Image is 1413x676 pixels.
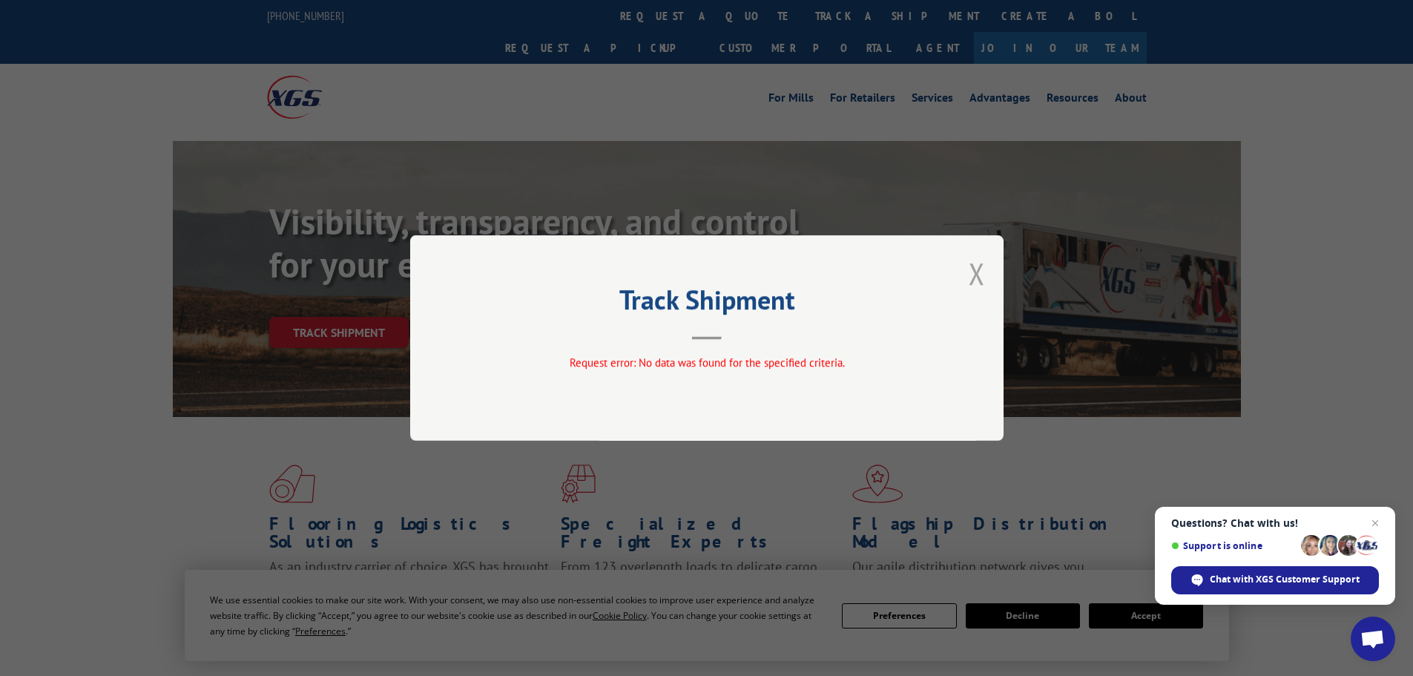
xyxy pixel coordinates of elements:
span: Questions? Chat with us! [1171,517,1379,529]
span: Support is online [1171,540,1296,551]
span: Request error: No data was found for the specified criteria. [569,355,844,370]
span: Chat with XGS Customer Support [1171,566,1379,594]
a: Open chat [1351,617,1395,661]
span: Chat with XGS Customer Support [1210,573,1360,586]
button: Close modal [969,254,985,293]
h2: Track Shipment [484,289,929,318]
